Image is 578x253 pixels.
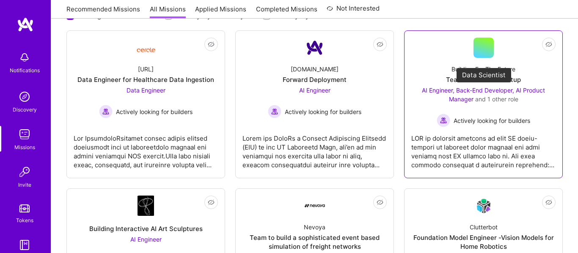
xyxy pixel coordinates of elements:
[242,233,387,251] div: Team to build a sophisticated event based simulation of freight networks
[66,5,140,19] a: Recommended Missions
[13,105,37,114] div: Discovery
[16,163,33,180] img: Invite
[150,5,186,19] a: All Missions
[283,75,347,84] div: Forward Deployment
[446,75,521,84] div: Team for a Tech Startup
[475,95,518,103] span: and 1 other role
[327,3,380,19] a: Not Interested
[16,126,33,143] img: teamwork
[138,65,154,73] div: [URL]
[377,199,383,206] i: icon EyeClosed
[454,116,530,125] span: Actively looking for builders
[422,87,545,103] span: AI Engineer, Back-End Developer, AI Product Manager
[208,41,215,48] i: icon EyeClosed
[291,65,339,73] div: [DOMAIN_NAME]
[473,196,494,216] img: Company Logo
[195,5,246,19] a: Applied Missions
[470,223,498,231] div: Clutterbot
[411,127,556,169] div: LOR ip dolorsit ametcons ad elit SE doeiu-tempori ut laboreet dolor magnaal eni admi veniamq nost...
[305,204,325,207] img: Company Logo
[116,107,193,116] span: Actively looking for builders
[99,105,113,118] img: Actively looking for builders
[127,87,165,94] span: Data Engineer
[19,204,30,212] img: tokens
[16,49,33,66] img: bell
[299,87,330,94] span: AI Engineer
[545,199,552,206] i: icon EyeClosed
[74,38,218,171] a: Company Logo[URL]Data Engineer for Healthcare Data IngestionData Engineer Actively looking for bu...
[437,114,450,127] img: Actively looking for builders
[451,65,515,73] div: Building For The Future
[256,5,317,19] a: Completed Missions
[411,38,556,171] a: Building For The FutureTeam for a Tech StartupAI Engineer, Back-End Developer, AI Product Manager...
[268,105,281,118] img: Actively looking for builders
[17,17,34,32] img: logo
[377,41,383,48] i: icon EyeClosed
[18,180,31,189] div: Invite
[136,41,156,55] img: Company Logo
[208,199,215,206] i: icon EyeClosed
[14,143,35,152] div: Missions
[304,223,325,231] div: Nevoya
[16,216,33,225] div: Tokens
[89,224,203,233] div: Building Interactive AI Art Sculptures
[77,75,214,84] div: Data Engineer for Healthcare Data Ingestion
[16,88,33,105] img: discovery
[242,38,387,171] a: Company Logo[DOMAIN_NAME]Forward DeploymentAI Engineer Actively looking for buildersActively look...
[545,41,552,48] i: icon EyeClosed
[10,66,40,75] div: Notifications
[305,38,325,58] img: Company Logo
[74,127,218,169] div: Lor IpsumdoloRsitamet consec adipis elitsed doeiusmodt inci ut laboreetdolo magnaal eni admini ve...
[138,196,154,216] img: Company Logo
[242,127,387,169] div: Lorem ips DoloRs a Consect Adipiscing Elitsedd (EIU) te inc UT Laboreetd Magn, ali’en ad min veni...
[285,107,361,116] span: Actively looking for builders
[130,236,162,243] span: AI Engineer
[411,233,556,251] div: Foundation Model Engineer -Vision Models for Home Robotics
